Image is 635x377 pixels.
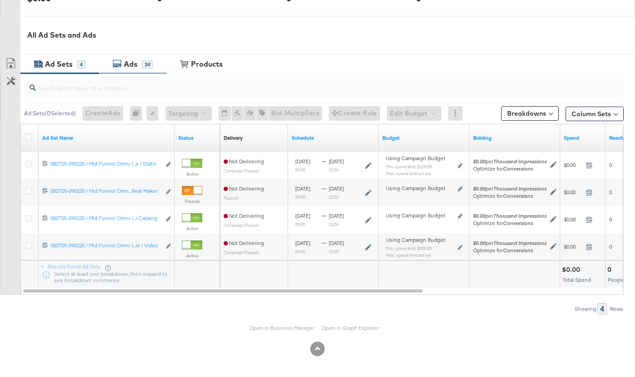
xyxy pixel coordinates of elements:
span: per [473,212,547,219]
a: Shows when your Ad Set is scheduled to deliver. [292,134,375,142]
em: $0.00 [473,240,485,246]
span: per [473,158,547,165]
div: Ad Sets ( 0 Selected) [24,109,76,118]
input: Search Ad Set Name, ID or Objective [36,75,571,93]
div: 4 [77,60,85,69]
span: Not Delivering [224,240,264,246]
span: $0.00 [564,243,582,250]
em: Thousand Impressions [493,158,547,165]
a: Open in Graph Explorer [322,324,379,331]
sub: 23:59 [329,167,339,172]
span: Not Delivering [224,158,264,165]
div: Ads [124,59,137,69]
button: Breakdowns [501,106,559,121]
label: Active [182,225,202,231]
span: $0.00 [564,189,582,196]
div: Using Campaign Budget [386,212,455,219]
sub: 09:00 [295,167,305,172]
span: [DATE] [329,240,344,246]
span: [DATE] [295,212,310,219]
a: Shows your bid and optimisation settings for this Ad Set. [473,134,557,142]
em: Thousand Impressions [493,212,547,219]
a: 082725-090225 | Mid Funnel Omni |...e | Static [50,160,161,170]
div: Optimize for [473,192,547,200]
a: Your Ad Set name. [42,134,171,142]
label: Paused [182,198,202,204]
div: Optimize for [473,165,547,172]
em: Conversions [503,165,533,172]
span: per [473,185,547,192]
div: All Ad Sets and Ads [27,30,635,40]
em: $0.00 [473,185,485,192]
span: $0.00 [564,216,582,223]
span: Not Delivering [224,185,264,192]
span: [DATE] [329,212,344,219]
span: 0 [609,189,612,196]
span: Using Campaign Budget [386,236,445,244]
div: 4 [597,303,607,314]
a: 082725-090225 | Mid Funnel Omni |...| Catalog [50,215,161,224]
div: 082725-090225 | Mid Funnel Omni |...le | Video [50,242,161,249]
span: 0 [609,243,612,250]
sub: 09:00 [295,221,305,227]
div: $0.00 [562,265,583,274]
span: Not Delivering [224,212,264,219]
a: Open in Business Manager [249,324,315,331]
div: Showing: [574,306,597,312]
a: 082725-090225 | Mid Funnel Omn...Real Maker [50,187,161,197]
a: Reflects the ability of your Ad Set to achieve delivery based on ad states, schedule and budget. [224,134,243,142]
span: [DATE] [329,158,344,165]
sub: 09:00 [295,194,305,200]
div: Delivery [224,134,243,142]
sub: 23:59 [329,221,339,227]
div: 24 [142,60,153,69]
div: 082725-090225 | Mid Funnel Omn...Real Maker [50,187,161,195]
div: 082725-090225 | Mid Funnel Omni |...| Catalog [50,215,161,222]
a: Shows the current state of your Ad Set. [178,134,216,142]
sub: Min. spend limit: $100.00 [386,164,432,169]
em: $0.00 [473,158,485,165]
sub: Max. spend limit : not set [386,252,431,258]
sub: 23:59 [329,194,339,200]
span: [DATE] [329,185,344,192]
sub: Campaign Paused [224,222,259,228]
div: 0 [130,106,147,121]
div: 082725-090225 | Mid Funnel Omni |...e | Static [50,160,161,167]
span: per [473,240,547,246]
sub: Paused [224,195,238,201]
div: Ad Sets [45,59,73,69]
label: Active [182,171,202,177]
em: Thousand Impressions [493,185,547,192]
label: Active [182,253,202,259]
sub: Campaign Paused [224,168,259,173]
em: $0.00 [473,212,485,219]
span: [DATE] [295,158,310,165]
div: Rows [610,306,624,312]
a: The total amount spent to date. [564,134,602,142]
span: Total Spend [562,276,591,283]
span: 0 [609,162,612,168]
sub: Max. spend limit : not set [386,171,431,176]
button: Column Sets [566,107,624,121]
div: Products [191,59,223,69]
div: Using Campaign Budget [386,185,455,192]
em: Thousand Impressions [493,240,547,246]
sub: 09:00 [295,249,305,254]
a: 082725-090225 | Mid Funnel Omni |...le | Video [50,242,161,251]
span: [DATE] [295,240,310,246]
span: [DATE] [295,185,310,192]
sub: 23:59 [329,249,339,254]
em: Conversions [503,220,533,226]
em: Conversions [503,192,533,199]
div: 0 [607,265,614,274]
div: Optimize for [473,247,547,254]
sub: Campaign Paused [224,250,259,255]
sub: Min. spend limit: $200.00 [386,245,432,251]
span: 0 [609,216,612,223]
em: Conversions [503,247,533,254]
a: Shows the current budget of Ad Set. [382,134,466,142]
span: Using Campaign Budget [386,155,445,162]
span: $0.00 [564,162,582,168]
span: People [608,276,625,283]
div: Optimize for [473,220,547,227]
